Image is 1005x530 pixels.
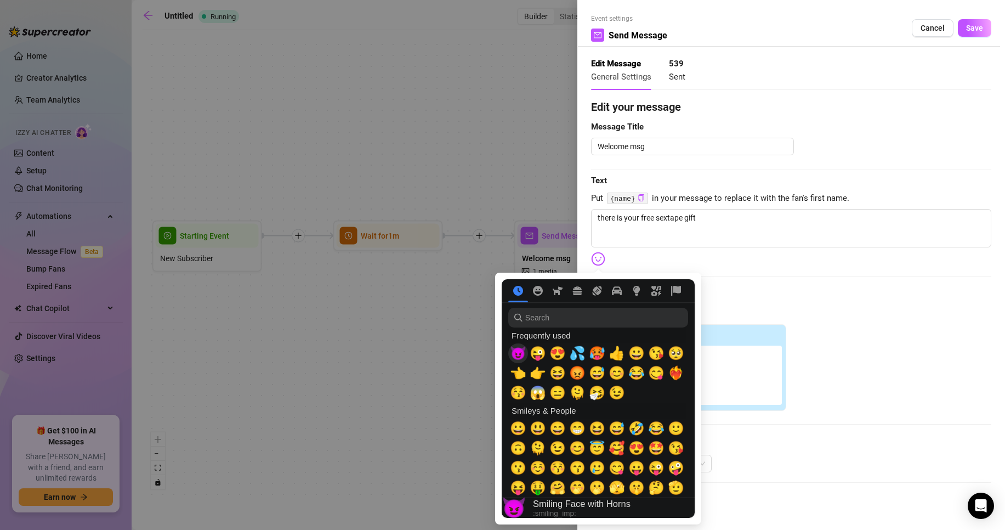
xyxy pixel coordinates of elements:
[591,252,605,266] img: svg%3e
[594,31,601,39] span: mail
[609,29,667,42] span: Send Message
[966,24,983,32] span: Save
[638,194,645,201] span: copy
[958,19,991,37] button: Save
[968,493,994,519] div: Open Intercom Messenger
[591,138,794,155] textarea: Welcome msg
[669,59,684,69] strong: 539
[591,72,651,82] span: General Settings
[591,14,667,24] span: Event settings
[591,100,681,114] strong: Edit your message
[591,192,991,205] span: Put in your message to replace it with the fan's first name.
[591,176,607,185] strong: Text
[912,19,953,37] button: Cancel
[921,24,945,32] span: Cancel
[591,122,644,132] strong: Message Title
[669,72,685,82] span: Sent
[591,209,991,247] textarea: there is your free sextape gift
[591,59,641,69] strong: Edit Message
[638,194,645,202] button: Click to Copy
[607,193,648,204] code: {name}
